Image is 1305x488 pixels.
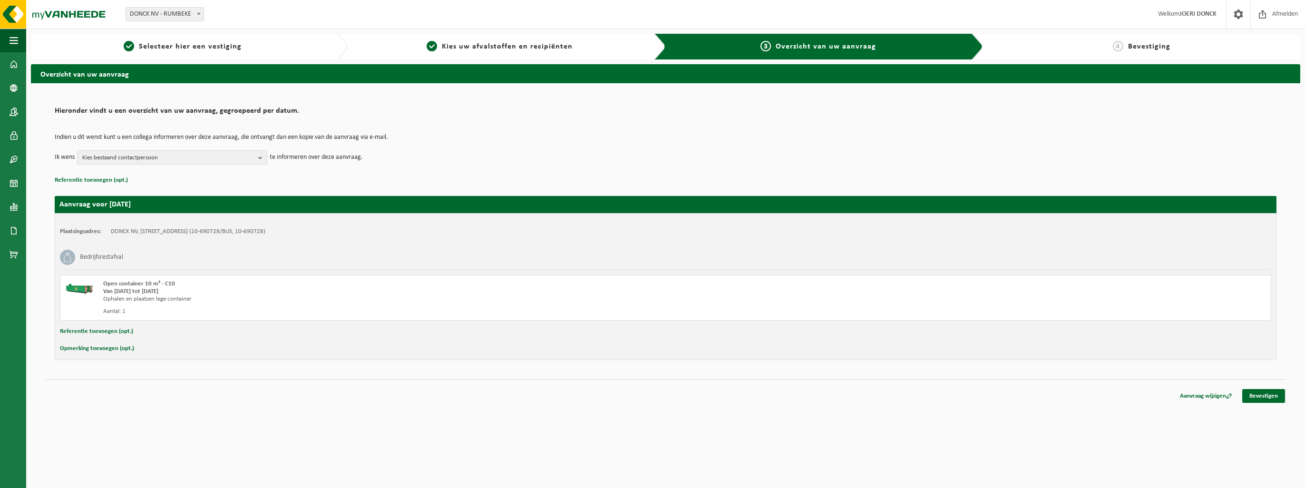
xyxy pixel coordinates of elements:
[31,64,1300,83] h2: Overzicht van uw aanvraag
[1128,43,1170,50] span: Bevestiging
[60,228,101,234] strong: Plaatsingsadres:
[126,7,204,21] span: DONCK NV - RUMBEKE
[55,134,1276,141] p: Indien u dit wenst kunt u een collega informeren over deze aanvraag, die ontvangt dan een kopie v...
[77,150,267,165] button: Kies bestaand contactpersoon
[60,325,133,338] button: Referentie toevoegen (opt.)
[82,151,254,165] span: Kies bestaand contactpersoon
[760,41,771,51] span: 3
[65,280,94,294] img: HK-XC-10-GN-00.png
[1242,389,1285,403] a: Bevestigen
[103,288,158,294] strong: Van [DATE] tot [DATE]
[139,43,242,50] span: Selecteer hier een vestiging
[103,308,704,315] div: Aantal: 1
[270,150,363,165] p: te informeren over deze aanvraag.
[1173,389,1239,403] a: Aanvraag wijzigen
[1179,10,1217,18] strong: JOERI DONCK
[1113,41,1123,51] span: 4
[427,41,437,51] span: 2
[59,201,131,208] strong: Aanvraag voor [DATE]
[442,43,573,50] span: Kies uw afvalstoffen en recipiënten
[124,41,134,51] span: 1
[111,228,265,235] td: DONCK NV, [STREET_ADDRESS] (10-690728/BUS, 10-690728)
[776,43,876,50] span: Overzicht van uw aanvraag
[126,8,204,21] span: DONCK NV - RUMBEKE
[103,295,704,303] div: Ophalen en plaatsen lege container
[60,342,134,355] button: Opmerking toevoegen (opt.)
[55,174,128,186] button: Referentie toevoegen (opt.)
[353,41,646,52] a: 2Kies uw afvalstoffen en recipiënten
[55,150,75,165] p: Ik wens
[80,250,123,265] h3: Bedrijfsrestafval
[36,41,329,52] a: 1Selecteer hier een vestiging
[103,281,175,287] span: Open container 10 m³ - C10
[55,107,1276,120] h2: Hieronder vindt u een overzicht van uw aanvraag, gegroepeerd per datum.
